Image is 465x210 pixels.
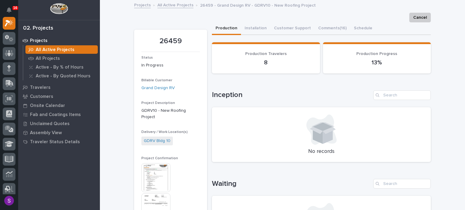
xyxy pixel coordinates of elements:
p: Fab and Coatings Items [30,112,81,118]
button: Production [212,22,241,35]
h1: Inception [212,91,371,99]
span: Project Confirmation [141,157,178,160]
p: Traveler Status Details [30,139,80,145]
button: Installation [241,22,270,35]
p: 16 [13,6,17,10]
a: All Active Projects [23,45,100,54]
a: Travelers [18,83,100,92]
button: Notifications [3,4,15,16]
img: Workspace Logo [50,3,68,14]
span: Delivery / Work Location(s) [141,130,188,134]
a: Onsite Calendar [18,101,100,110]
a: Projects [134,1,151,8]
a: Assembly View [18,128,100,137]
span: Status [141,56,153,60]
a: Unclaimed Quotes [18,119,100,128]
button: users-avatar [3,194,15,207]
p: 8 [219,59,313,66]
h1: Waiting [212,179,371,188]
p: Active - By Quoted Hours [36,73,91,79]
a: All Projects [23,54,100,63]
p: No records [219,148,424,155]
p: Customers [30,94,53,99]
a: All Active Projects [157,1,193,8]
span: Billable Customer [141,79,172,82]
button: Cancel [409,13,431,22]
p: 13% [330,59,424,66]
a: Fab and Coatings Items [18,110,100,119]
a: Grand Design RV [141,85,175,91]
a: Customers [18,92,100,101]
p: All Projects [36,56,60,61]
a: Active - By Quoted Hours [23,72,100,80]
span: Production Progress [356,52,397,56]
a: GDRV Bldg 10 [144,138,170,144]
p: In Progress [141,62,200,69]
span: Production Travelers [245,52,287,56]
p: Onsite Calendar [30,103,65,108]
div: 02. Projects [23,25,53,32]
a: Projects [18,36,100,45]
p: All Active Projects [36,47,74,53]
input: Search [373,90,431,100]
button: Schedule [350,22,376,35]
p: Unclaimed Quotes [30,121,70,127]
button: Customer Support [270,22,315,35]
a: Traveler Status Details [18,137,100,146]
span: Cancel [413,14,427,21]
p: Active - By % of Hours [36,65,84,70]
p: GDRV10 - New Roofing Project [141,108,200,120]
p: Travelers [30,85,51,90]
p: 26459 [141,37,200,46]
a: Active - By % of Hours [23,63,100,71]
p: Assembly View [30,130,62,136]
p: Projects [30,38,48,44]
input: Search [373,179,431,189]
span: Project Description [141,101,175,105]
p: 26459 - Grand Design RV - GDRV10 - New Roofing Project [200,2,316,8]
button: Comments (16) [315,22,350,35]
div: Notifications16 [8,7,15,17]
